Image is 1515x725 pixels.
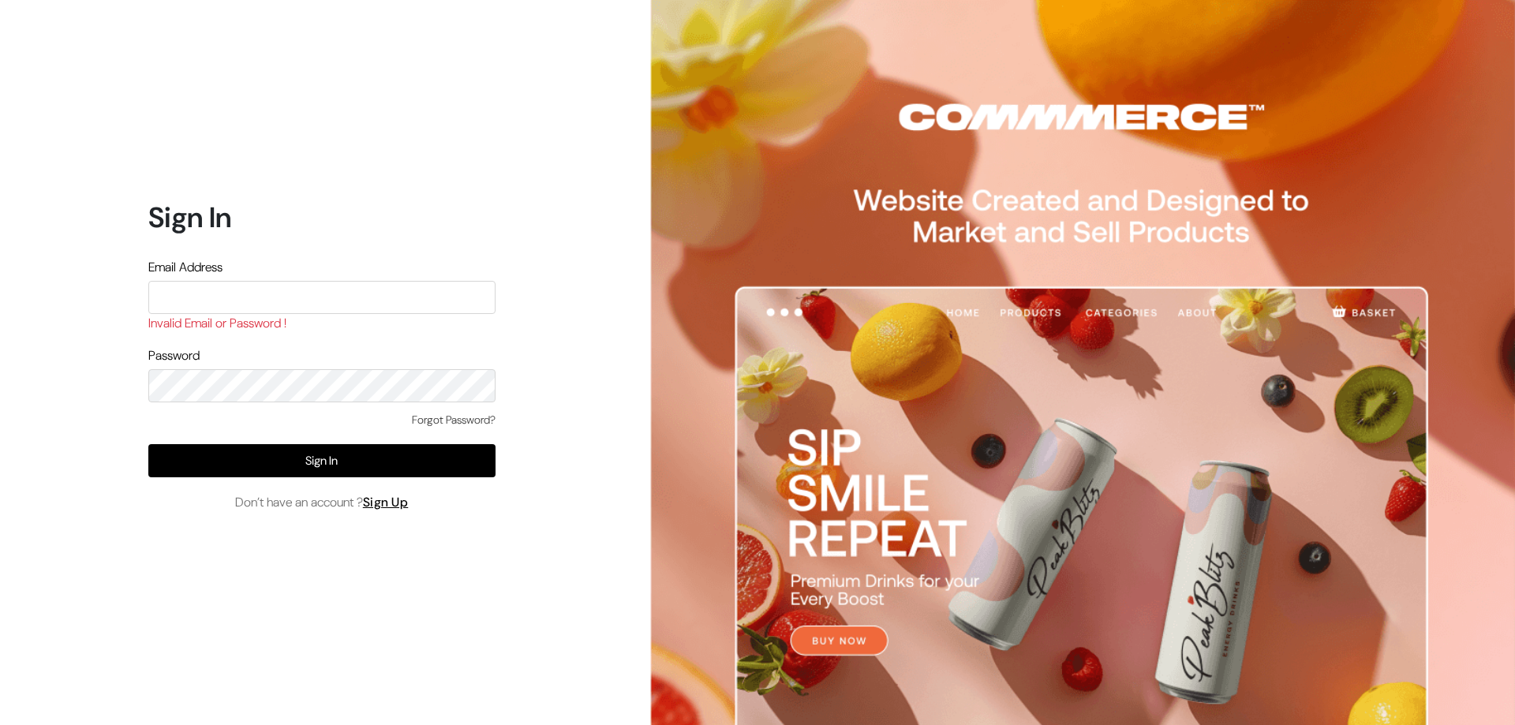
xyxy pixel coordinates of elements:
button: Sign In [148,444,496,477]
label: Invalid Email or Password ! [148,314,286,333]
h1: Sign In [148,200,496,234]
label: Password [148,346,200,365]
a: Forgot Password? [412,412,496,428]
span: Don’t have an account ? [235,493,409,512]
a: Sign Up [363,494,409,510]
label: Email Address [148,258,223,277]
